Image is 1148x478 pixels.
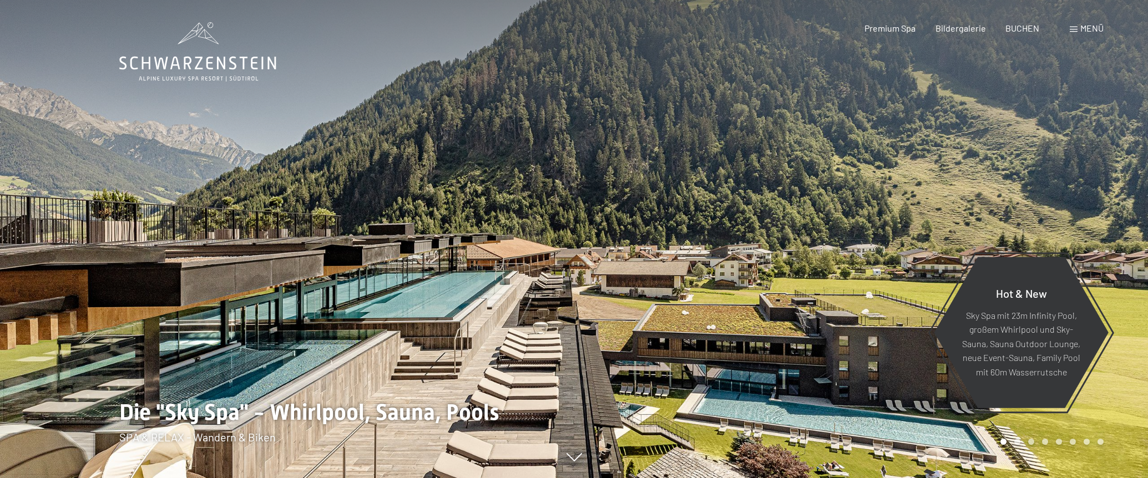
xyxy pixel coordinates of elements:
[961,308,1081,379] p: Sky Spa mit 23m Infinity Pool, großem Whirlpool und Sky-Sauna, Sauna Outdoor Lounge, neue Event-S...
[997,439,1104,445] div: Carousel Pagination
[864,23,916,33] a: Premium Spa
[1000,439,1007,445] div: Carousel Page 1 (Current Slide)
[1014,439,1020,445] div: Carousel Page 2
[996,286,1047,299] span: Hot & New
[935,23,986,33] a: Bildergalerie
[1098,439,1104,445] div: Carousel Page 8
[1070,439,1076,445] div: Carousel Page 6
[1080,23,1104,33] span: Menü
[1084,439,1090,445] div: Carousel Page 7
[1005,23,1039,33] a: BUCHEN
[1056,439,1062,445] div: Carousel Page 5
[1028,439,1034,445] div: Carousel Page 3
[1042,439,1048,445] div: Carousel Page 4
[933,256,1109,409] a: Hot & New Sky Spa mit 23m Infinity Pool, großem Whirlpool und Sky-Sauna, Sauna Outdoor Lounge, ne...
